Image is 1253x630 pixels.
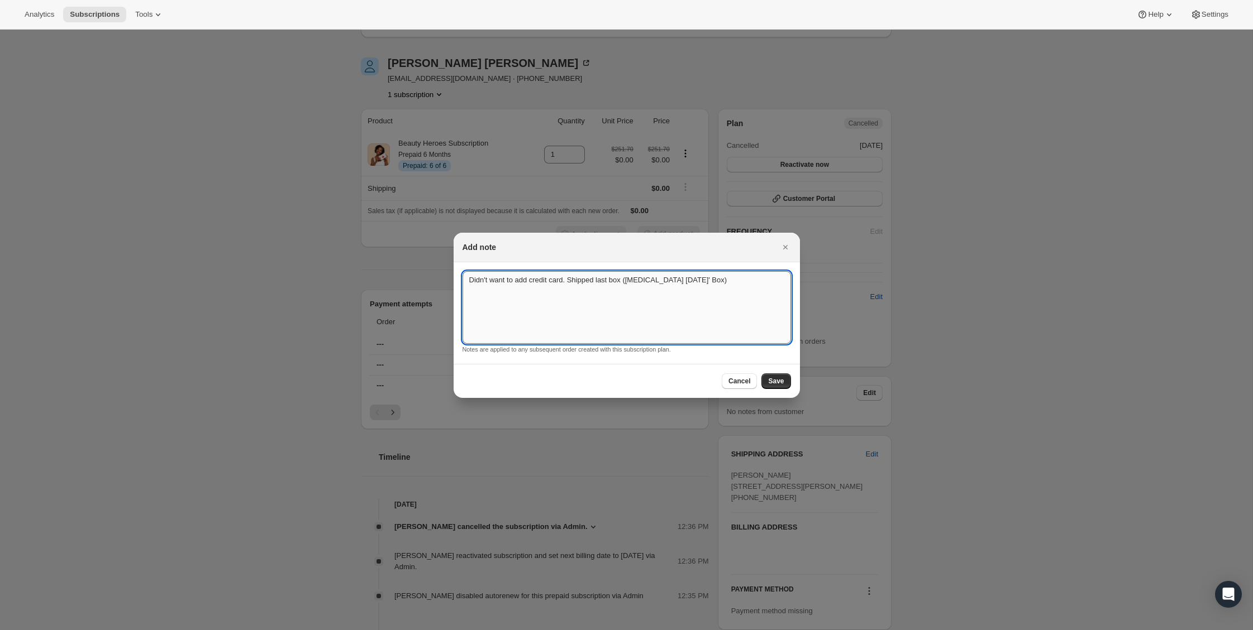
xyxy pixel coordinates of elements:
small: Notes are applied to any subsequent order created with this subscription plan. [463,346,671,353]
span: Cancel [728,377,750,386]
span: Settings [1202,10,1228,19]
span: Help [1148,10,1163,19]
h2: Add note [463,242,497,253]
button: Tools [128,7,170,22]
span: Analytics [25,10,54,19]
button: Help [1130,7,1181,22]
button: Cancel [722,373,757,389]
button: Close [778,239,793,255]
span: Tools [135,10,153,19]
textarea: Didn't want to add credit card. Shipped last box ([MEDICAL_DATA] [DATE]' Box) [463,271,791,344]
div: Open Intercom Messenger [1215,581,1242,608]
span: Save [768,377,784,386]
button: Settings [1184,7,1235,22]
button: Subscriptions [63,7,126,22]
button: Analytics [18,7,61,22]
span: Subscriptions [70,10,120,19]
button: Save [761,373,790,389]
